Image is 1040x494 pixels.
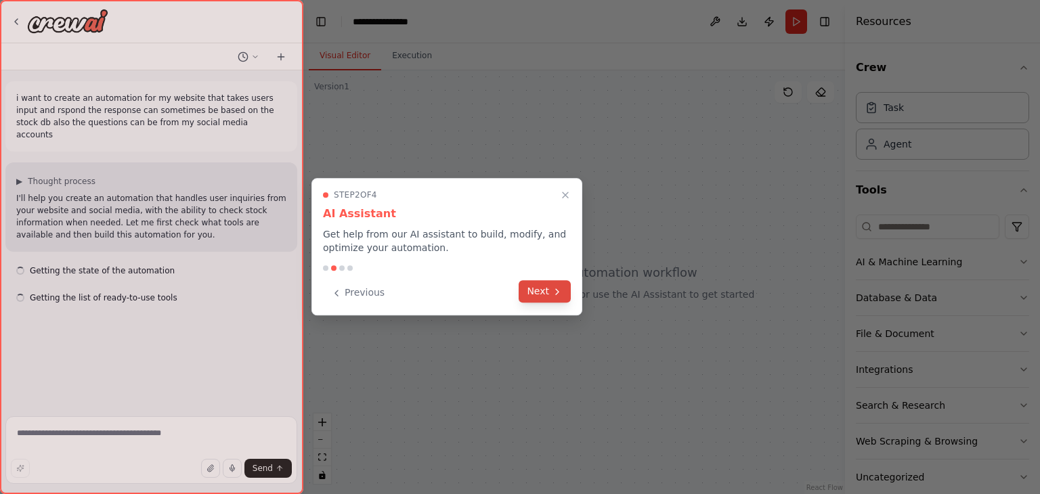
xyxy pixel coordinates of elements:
[323,206,571,222] h3: AI Assistant
[323,227,571,254] p: Get help from our AI assistant to build, modify, and optimize your automation.
[323,282,393,304] button: Previous
[519,280,571,302] button: Next
[557,187,573,203] button: Close walkthrough
[334,189,377,200] span: Step 2 of 4
[311,12,330,31] button: Hide left sidebar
